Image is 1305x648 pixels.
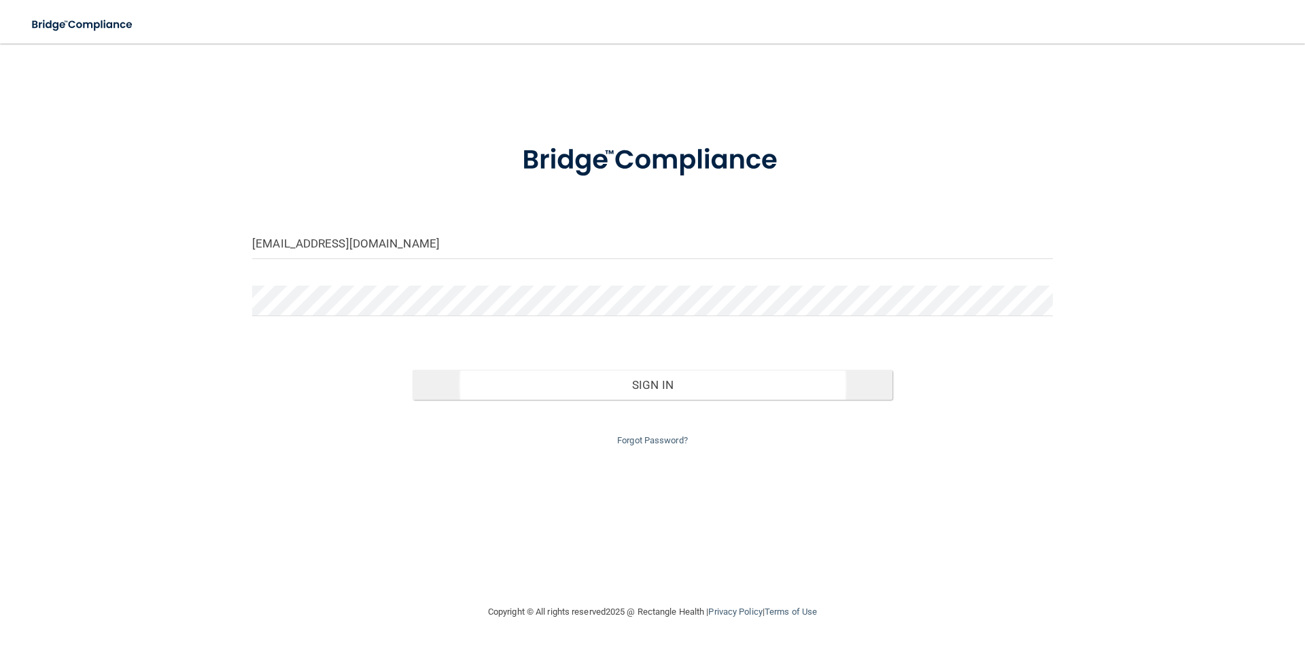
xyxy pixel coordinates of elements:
a: Forgot Password? [617,435,688,445]
a: Privacy Policy [708,607,762,617]
div: Copyright © All rights reserved 2025 @ Rectangle Health | | [404,590,901,634]
input: Email [252,228,1053,259]
img: bridge_compliance_login_screen.278c3ca4.svg [494,125,811,196]
img: bridge_compliance_login_screen.278c3ca4.svg [20,11,145,39]
button: Sign In [413,370,893,400]
a: Terms of Use [765,607,817,617]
